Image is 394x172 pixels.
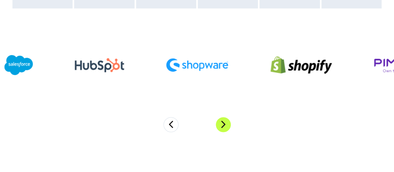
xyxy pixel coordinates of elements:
img: HubSpot Gold Partner Agentur - Digitalagentur SUNZINET [75,58,124,72]
button: Previous [164,117,178,132]
img: Salesforce Partner Agentur - Digitalagentur SUNZINET [4,55,33,75]
img: Shopify Partner Agentur - Digitalagentur SUNZINET [270,48,332,82]
button: Next [216,117,231,132]
img: Shopware Partner Agentur - Digitalagentur SUNZINET [166,58,228,72]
